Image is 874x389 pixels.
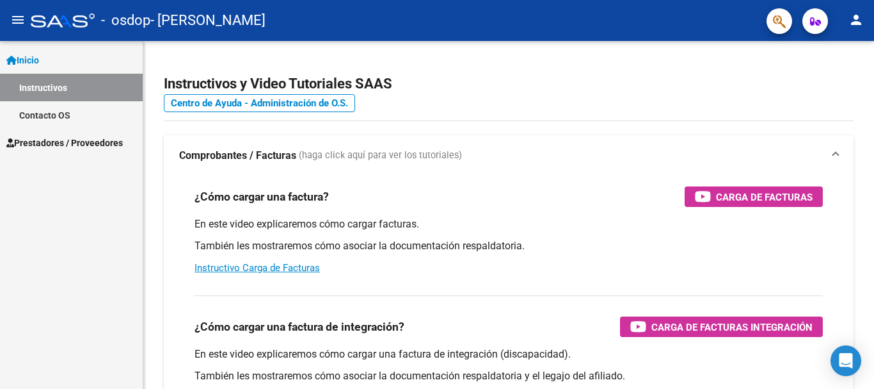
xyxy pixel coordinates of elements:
a: Instructivo Carga de Facturas [195,262,320,274]
a: Centro de Ayuda - Administración de O.S. [164,94,355,112]
div: Open Intercom Messenger [830,345,861,376]
span: Prestadores / Proveedores [6,136,123,150]
h3: ¿Cómo cargar una factura? [195,188,329,206]
strong: Comprobantes / Facturas [179,149,296,163]
p: En este video explicaremos cómo cargar facturas. [195,217,823,231]
span: - [PERSON_NAME] [150,6,266,35]
button: Carga de Facturas Integración [620,317,823,337]
span: Carga de Facturas [716,189,813,205]
h2: Instructivos y Video Tutoriales SAAS [164,72,854,96]
p: También les mostraremos cómo asociar la documentación respaldatoria y el legajo del afiliado. [195,369,823,383]
h3: ¿Cómo cargar una factura de integración? [195,318,404,336]
p: En este video explicaremos cómo cargar una factura de integración (discapacidad). [195,347,823,361]
mat-expansion-panel-header: Comprobantes / Facturas (haga click aquí para ver los tutoriales) [164,135,854,176]
span: - osdop [101,6,150,35]
mat-icon: person [848,12,864,28]
span: Inicio [6,53,39,67]
button: Carga de Facturas [685,186,823,207]
span: (haga click aquí para ver los tutoriales) [299,149,462,163]
mat-icon: menu [10,12,26,28]
span: Carga de Facturas Integración [651,319,813,335]
p: También les mostraremos cómo asociar la documentación respaldatoria. [195,239,823,253]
